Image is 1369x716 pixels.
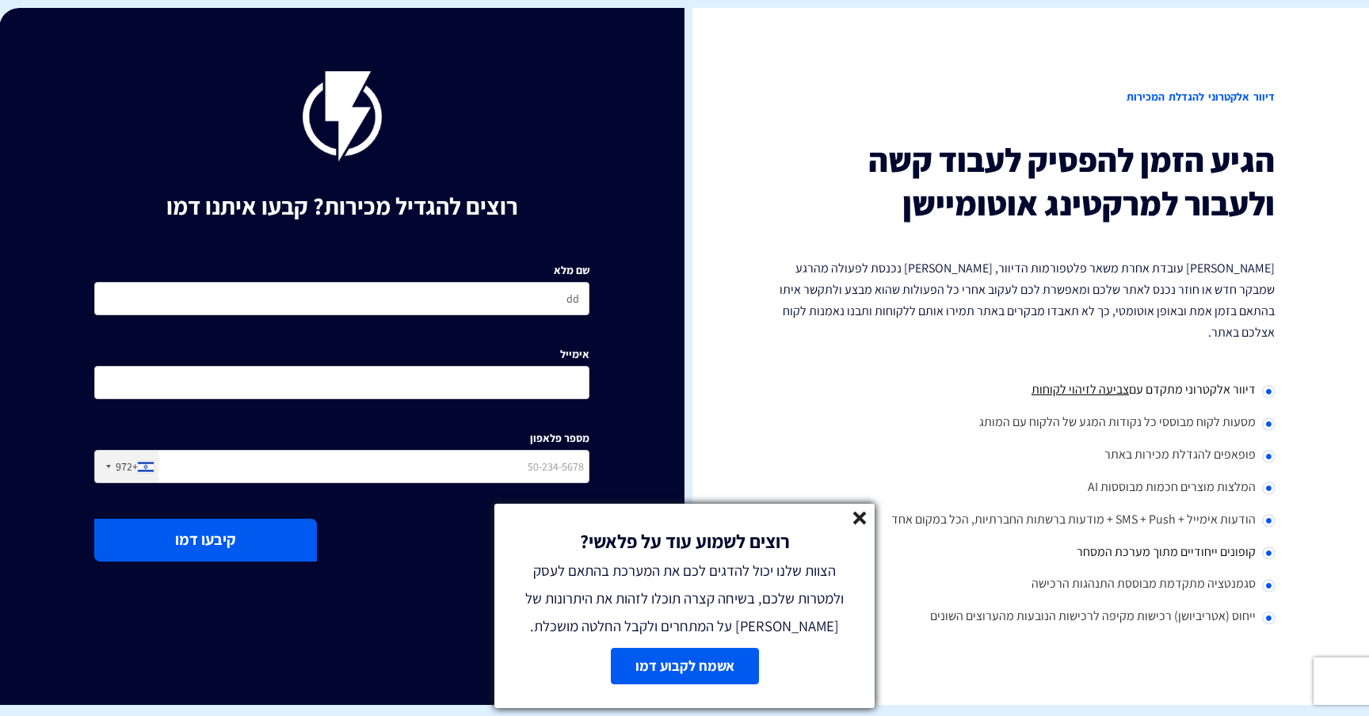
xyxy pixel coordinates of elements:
label: אימייל [560,346,589,362]
li: המלצות מוצרים חכמות מבוססות AI [780,472,1275,505]
h1: רוצים להגדיל מכירות? קבעו איתנו דמו [94,193,589,219]
li: מסעות לקוח מבוססי כל נקודות המגע של הלקוח עם המותג [780,407,1275,440]
div: Israel (‫ישראל‬‎): +972 [95,451,158,482]
span: קופונים ייחודיים מתוך מערכת המסחר [1077,543,1256,560]
img: flashy-black.png [303,71,382,162]
button: קיבעו דמו [94,519,317,561]
li: סגמנטציה מתקדמת מבוססת התנהגות הרכישה [780,569,1275,601]
li: הודעות אימייל + SMS + Push + מודעות ברשתות החברתיות, הכל במקום אחד [780,505,1275,537]
span: דיוור אלקטרוני מתקדם עם [1129,381,1256,398]
li: פופאפים להגדלת מכירות באתר [780,440,1275,472]
p: [PERSON_NAME] עובדת אחרת משאר פלטפורמות הדיוור, [PERSON_NAME] נכנסת לפעולה מהרגע שמבקר חדש או חוז... [780,257,1275,344]
label: שם מלא [554,262,589,278]
span: צביעה לזיהוי לקוחות [1032,381,1129,398]
h3: הגיע הזמן להפסיק לעבוד קשה ולעבור למרקטינג אוטומיישן [780,139,1275,225]
h2: דיוור אלקטרוני להגדלת המכירות [780,71,1275,123]
li: ייחוס (אטריביושן) רכישות מקיפה לרכישות הנובעות מהערוצים השונים [780,601,1275,634]
div: +972 [116,459,138,474]
input: 50-234-5678 [94,450,589,483]
label: מספר פלאפון [530,430,589,446]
